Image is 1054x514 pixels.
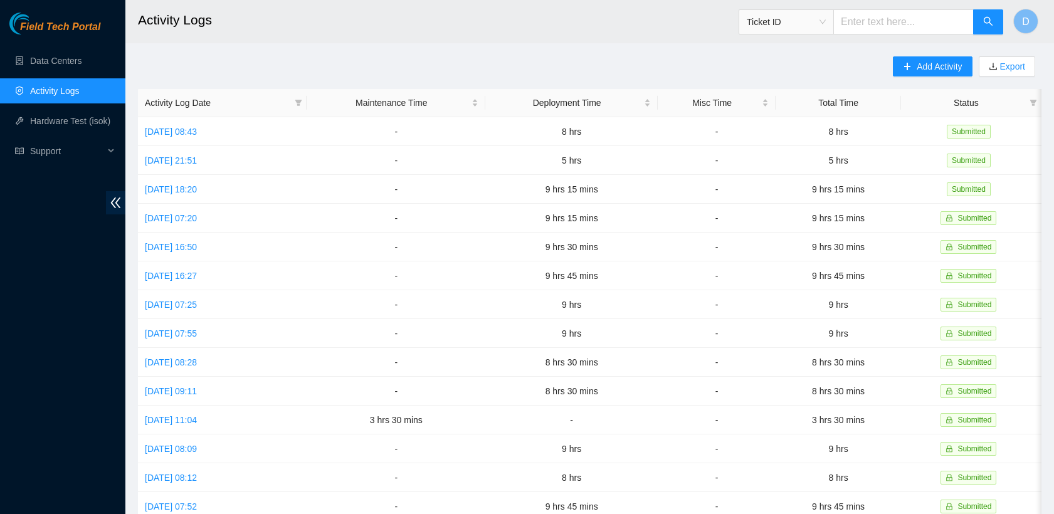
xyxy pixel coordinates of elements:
a: [DATE] 08:28 [145,357,197,367]
span: filter [292,93,305,112]
td: - [658,434,776,463]
span: Submitted [957,358,991,367]
td: - [658,463,776,492]
span: lock [946,503,953,510]
td: - [658,290,776,319]
a: [DATE] 16:27 [145,271,197,281]
td: - [658,117,776,146]
td: 9 hrs 45 mins [776,261,901,290]
span: Submitted [957,416,991,424]
td: - [658,204,776,233]
td: - [307,175,485,204]
span: Status [908,96,1025,110]
td: 9 hrs [776,319,901,348]
a: [DATE] 07:55 [145,328,197,338]
span: Submitted [957,329,991,338]
td: - [485,406,658,434]
a: [DATE] 11:04 [145,415,197,425]
td: 8 hrs [776,117,901,146]
span: Submitted [957,300,991,309]
a: [DATE] 07:52 [145,501,197,511]
span: Submitted [957,271,991,280]
td: - [307,463,485,492]
button: downloadExport [979,56,1035,76]
span: Submitted [947,182,991,196]
span: Field Tech Portal [20,21,100,33]
td: 9 hrs 45 mins [485,261,658,290]
a: Data Centers [30,56,82,66]
a: [DATE] 08:09 [145,444,197,454]
a: [DATE] 08:12 [145,473,197,483]
td: - [307,319,485,348]
span: Submitted [947,125,991,139]
td: 9 hrs [776,434,901,463]
span: double-left [106,191,125,214]
span: filter [1030,99,1037,107]
span: Submitted [957,387,991,396]
td: 9 hrs [485,319,658,348]
button: plusAdd Activity [893,56,972,76]
span: read [15,147,24,155]
td: 9 hrs 15 mins [485,175,658,204]
th: Total Time [776,89,901,117]
span: Submitted [957,473,991,482]
td: 9 hrs [485,434,658,463]
span: Add Activity [917,60,962,73]
span: Support [30,139,104,164]
input: Enter text here... [833,9,974,34]
td: - [307,117,485,146]
td: 8 hrs [776,463,901,492]
span: plus [903,62,912,72]
td: - [307,434,485,463]
td: - [307,204,485,233]
span: lock [946,445,953,453]
span: Activity Log Date [145,96,290,110]
span: lock [946,359,953,366]
span: lock [946,301,953,308]
a: Export [998,61,1025,71]
span: D [1022,14,1030,29]
td: 8 hrs 30 mins [776,348,901,377]
td: 8 hrs [485,117,658,146]
td: - [307,233,485,261]
a: [DATE] 21:51 [145,155,197,165]
td: - [658,175,776,204]
td: 3 hrs 30 mins [776,406,901,434]
td: 8 hrs 30 mins [485,348,658,377]
td: 5 hrs [485,146,658,175]
td: - [307,261,485,290]
td: 9 hrs [776,290,901,319]
td: 5 hrs [776,146,901,175]
td: - [658,377,776,406]
td: - [307,348,485,377]
a: Hardware Test (isok) [30,116,110,126]
td: - [658,348,776,377]
a: [DATE] 18:20 [145,184,197,194]
td: - [658,233,776,261]
span: search [983,16,993,28]
img: Akamai Technologies [9,13,63,34]
span: lock [946,416,953,424]
td: 9 hrs [485,290,658,319]
td: 9 hrs 15 mins [776,204,901,233]
button: D [1013,9,1038,34]
a: [DATE] 07:25 [145,300,197,310]
span: download [989,62,998,72]
a: Activity Logs [30,86,80,96]
td: - [658,146,776,175]
span: Submitted [957,502,991,511]
span: Submitted [957,214,991,223]
span: Submitted [957,444,991,453]
a: [DATE] 08:43 [145,127,197,137]
span: Submitted [957,243,991,251]
td: - [658,261,776,290]
td: 8 hrs 30 mins [485,377,658,406]
span: lock [946,387,953,395]
a: [DATE] 09:11 [145,386,197,396]
span: Submitted [947,154,991,167]
td: 9 hrs 30 mins [776,233,901,261]
a: [DATE] 07:20 [145,213,197,223]
td: 3 hrs 30 mins [307,406,485,434]
td: - [658,319,776,348]
td: 9 hrs 15 mins [485,204,658,233]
